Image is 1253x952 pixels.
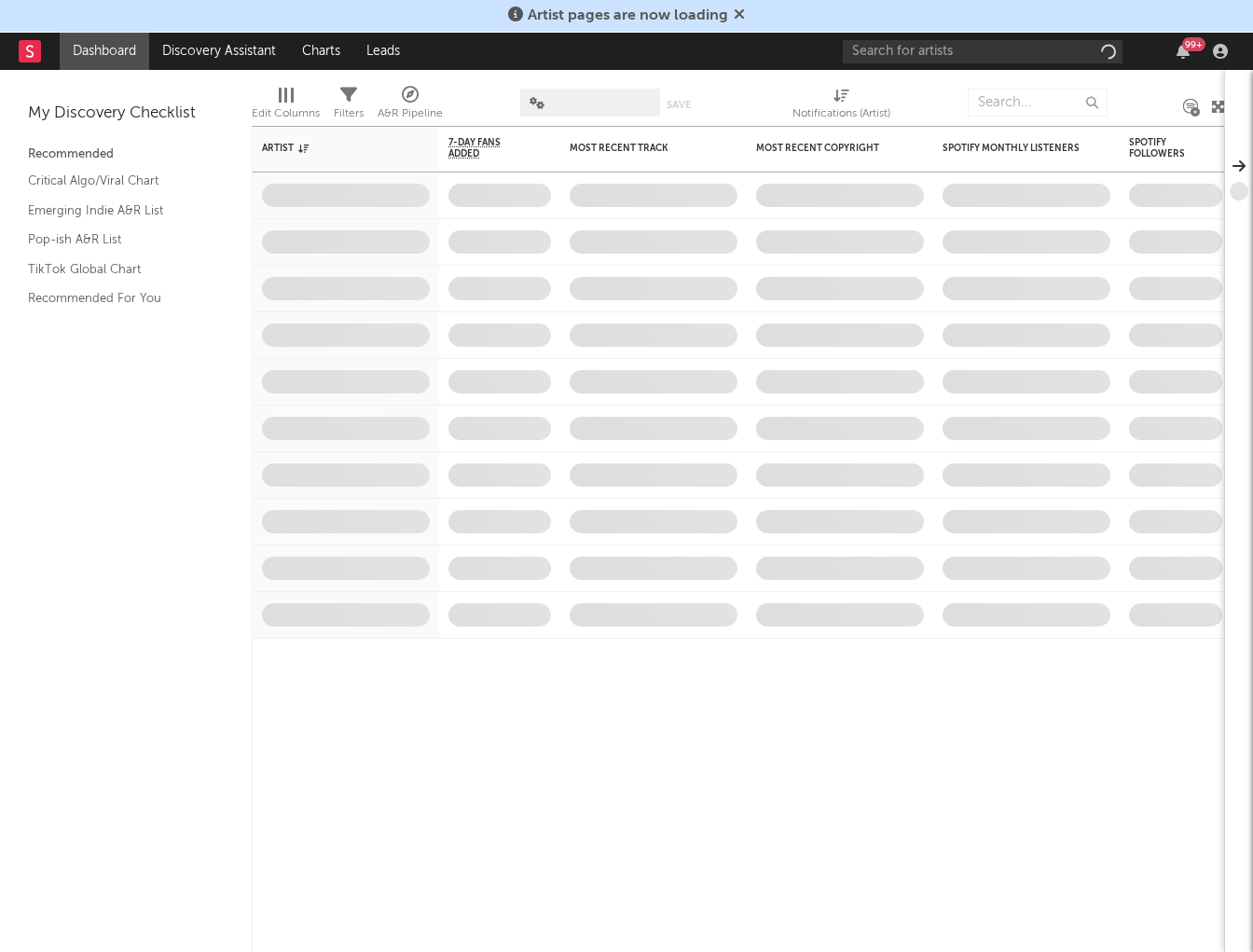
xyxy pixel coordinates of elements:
a: Dashboard [60,33,149,70]
div: Notifications (Artist) [792,79,890,133]
div: Notifications (Artist) [792,103,890,125]
div: Artist [262,143,402,154]
div: A&R Pipeline [378,79,443,133]
div: Edit Columns [252,79,320,133]
button: Save [667,100,691,110]
a: Discovery Assistant [149,33,289,70]
div: Recommended [28,144,224,166]
div: Spotify Monthly Listeners [943,143,1082,154]
div: Spotify Followers [1129,137,1194,159]
div: My Discovery Checklist [28,103,224,125]
span: 7-Day Fans Added [448,137,523,159]
input: Search... [968,89,1108,117]
span: Artist pages are now loading [528,8,728,23]
div: 99 + [1182,37,1205,51]
div: Edit Columns [252,103,320,125]
a: Leads [353,33,413,70]
a: Charts [289,33,353,70]
div: Filters [334,79,364,133]
a: Emerging Indie A&R List [28,200,205,221]
div: A&R Pipeline [378,103,443,125]
span: Dismiss [734,8,745,23]
a: Critical Algo/Viral Chart [28,171,205,191]
div: Most Recent Copyright [756,143,896,154]
div: Filters [334,103,364,125]
a: Recommended For You [28,288,205,309]
a: TikTok Global Chart [28,259,205,280]
a: Pop-ish A&R List [28,229,205,250]
button: 99+ [1177,44,1190,59]
div: Most Recent Track [570,143,709,154]
input: Search for artists [843,40,1122,63]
